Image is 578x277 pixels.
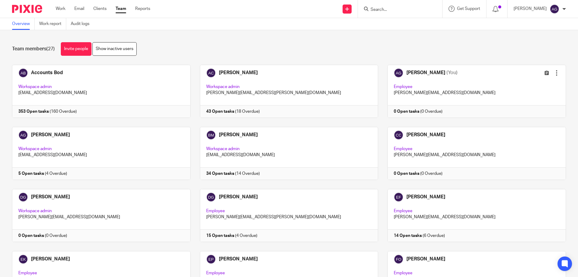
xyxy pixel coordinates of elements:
p: [PERSON_NAME] [514,6,547,12]
a: Audit logs [71,18,94,30]
a: Work [56,6,65,12]
a: Invite people [61,42,92,56]
a: Overview [12,18,35,30]
span: Get Support [457,7,480,11]
a: Team [116,6,126,12]
img: Pixie [12,5,42,13]
img: svg%3E [550,4,559,14]
a: Show inactive users [92,42,137,56]
a: Work report [39,18,66,30]
a: Email [74,6,84,12]
input: Search [370,7,424,13]
a: Reports [135,6,150,12]
h1: Team members [12,46,55,52]
span: (27) [46,46,55,51]
a: Clients [93,6,107,12]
